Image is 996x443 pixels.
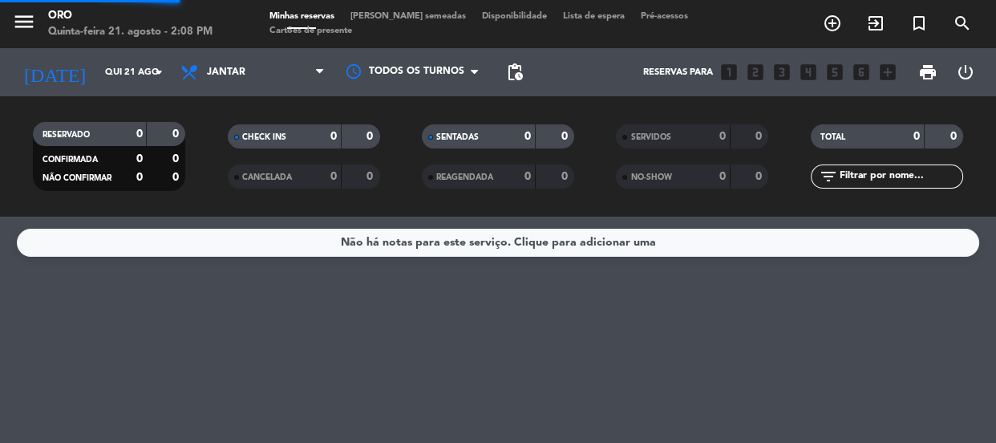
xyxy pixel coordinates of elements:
[12,10,36,34] i: menu
[12,10,36,39] button: menu
[524,131,531,142] strong: 0
[48,8,213,24] div: Oro
[366,171,376,182] strong: 0
[555,12,633,21] span: Lista de espera
[820,133,845,141] span: TOTAL
[561,171,571,182] strong: 0
[505,63,524,82] span: pending_actions
[719,62,739,83] i: looks_one
[207,67,245,78] span: Jantar
[12,55,97,90] i: [DATE]
[136,153,142,165] strong: 0
[719,171,726,182] strong: 0
[136,172,143,183] strong: 0
[877,62,898,83] i: add_box
[949,131,959,142] strong: 0
[524,171,531,182] strong: 0
[798,62,819,83] i: looks_4
[838,168,962,185] input: Filtrar por nome...
[953,14,972,33] i: search
[43,174,111,182] span: NÃO CONFIRMAR
[643,67,713,78] span: Reservas para
[956,63,975,82] i: power_settings_new
[633,12,696,21] span: Pré-acessos
[866,14,885,33] i: exit_to_app
[755,131,765,142] strong: 0
[48,24,213,40] div: Quinta-feira 21. agosto - 2:08 PM
[136,128,142,140] strong: 0
[242,173,292,181] span: CANCELADA
[630,173,671,181] span: NO-SHOW
[436,173,493,181] span: REAGENDADA
[913,131,920,142] strong: 0
[823,14,842,33] i: add_circle_outline
[330,131,337,142] strong: 0
[341,234,656,252] div: Não há notas para este serviço. Clique para adicionar uma
[43,156,98,164] span: CONFIRMADA
[819,167,838,186] i: filter_list
[366,131,376,142] strong: 0
[745,62,766,83] i: looks_two
[43,131,90,139] span: RESERVADO
[474,12,555,21] span: Disponibilidade
[771,62,792,83] i: looks_3
[261,12,342,21] span: Minhas reservas
[947,48,985,96] div: LOG OUT
[172,128,182,140] strong: 0
[909,14,929,33] i: turned_in_not
[242,133,286,141] span: CHECK INS
[918,63,937,82] span: print
[172,153,182,165] strong: 0
[719,131,726,142] strong: 0
[261,26,360,35] span: Cartões de presente
[330,171,337,182] strong: 0
[342,12,474,21] span: [PERSON_NAME] semeadas
[851,62,872,83] i: looks_6
[630,133,670,141] span: SERVIDOS
[436,133,479,141] span: SENTADAS
[824,62,845,83] i: looks_5
[149,63,168,82] i: arrow_drop_down
[561,131,571,142] strong: 0
[172,172,182,183] strong: 0
[755,171,765,182] strong: 0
